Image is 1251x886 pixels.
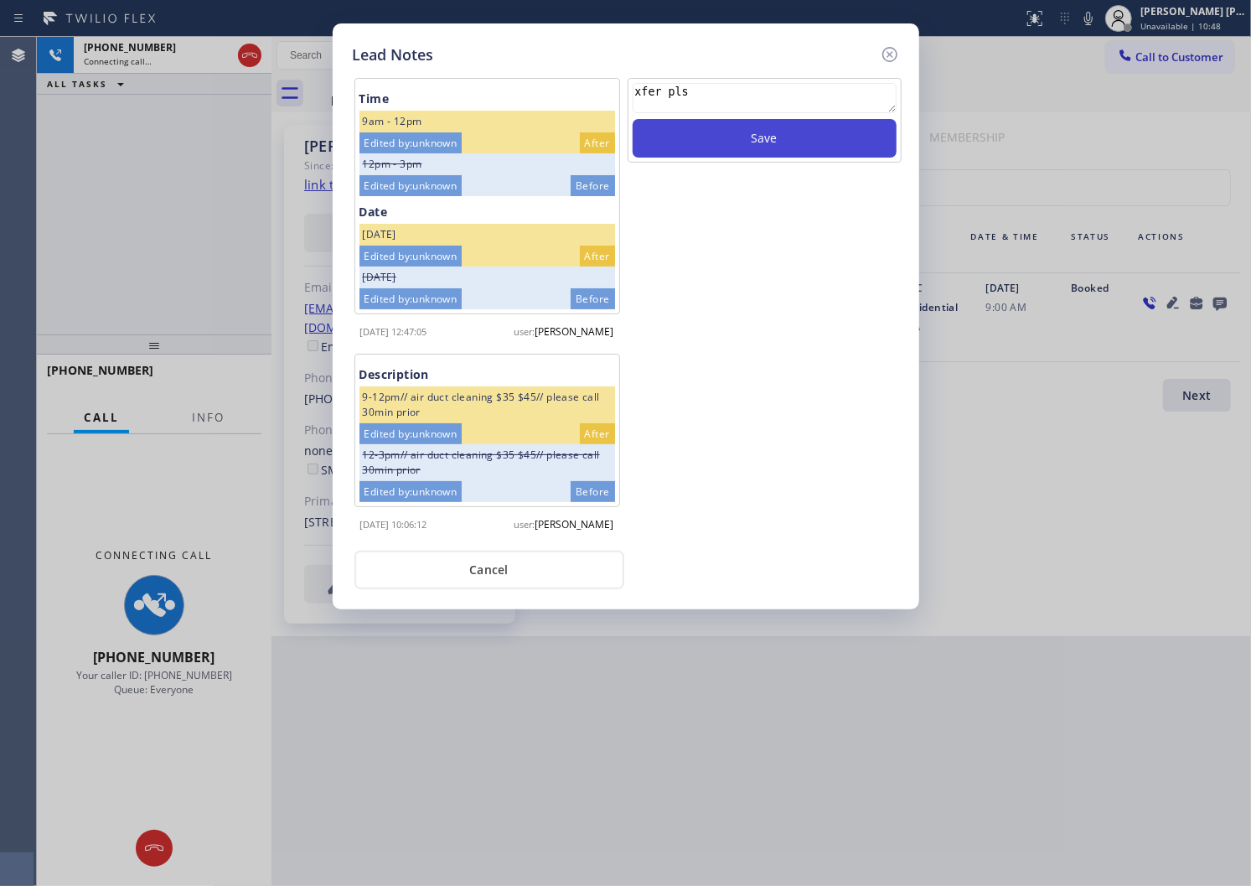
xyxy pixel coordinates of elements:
[359,111,615,132] div: 9am - 12pm
[571,288,614,309] div: Before
[514,325,535,338] span: user:
[359,88,615,111] div: Time
[535,324,614,339] span: [PERSON_NAME]
[360,518,427,531] span: [DATE] 10:06:12
[514,518,535,531] span: user:
[359,201,615,224] div: Date
[580,132,615,153] div: After
[359,153,615,175] div: 12pm - 3pm
[633,83,897,113] textarea: xfer pls
[359,423,463,444] div: Edited by: unknown
[359,444,615,481] div: 12-3pm// air duct cleaning $35 $45// please call 30min prior
[580,423,615,444] div: After
[580,246,615,267] div: After
[535,517,614,531] span: [PERSON_NAME]
[353,44,434,66] h5: Lead Notes
[359,175,463,196] div: Edited by: unknown
[359,481,463,502] div: Edited by: unknown
[359,267,615,288] div: [DATE]
[360,325,427,338] span: [DATE] 12:47:05
[359,288,463,309] div: Edited by: unknown
[359,132,463,153] div: Edited by: unknown
[571,175,614,196] div: Before
[359,246,463,267] div: Edited by: unknown
[359,364,615,386] div: Description
[354,551,624,589] button: Cancel
[359,386,615,423] div: 9-12pm// air duct cleaning $35 $45// please call 30min prior
[633,119,897,158] button: Save
[571,481,614,502] div: Before
[359,224,615,246] div: [DATE]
